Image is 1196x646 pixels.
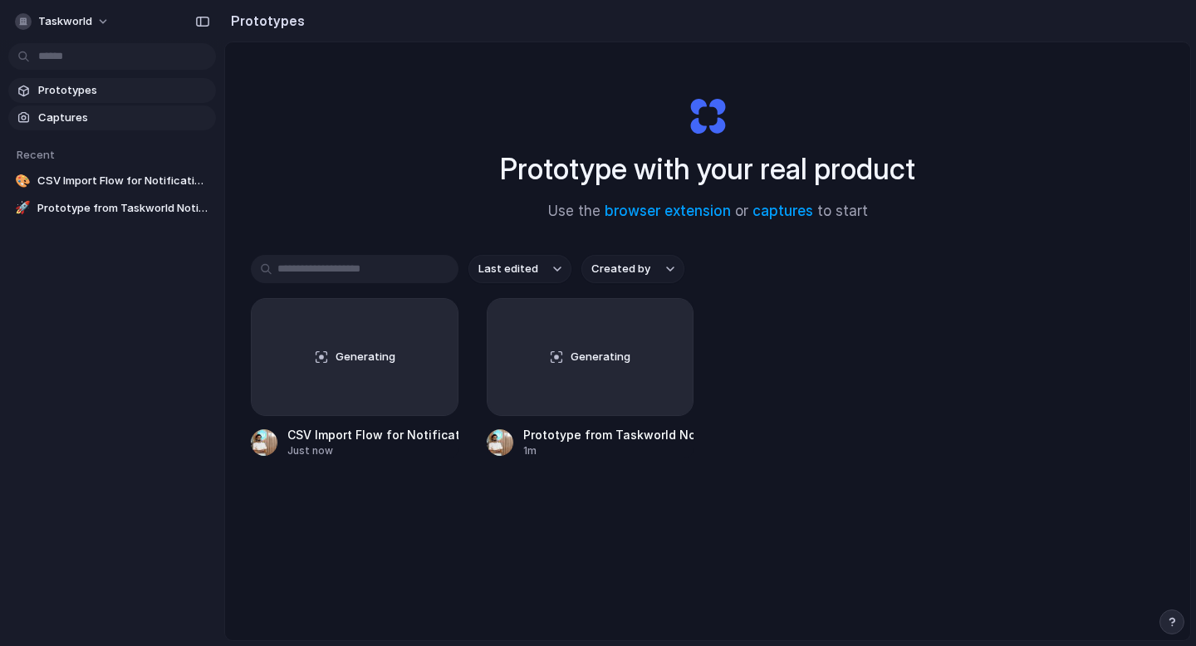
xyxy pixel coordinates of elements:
[224,11,305,31] h2: Prototypes
[571,349,630,365] span: Generating
[548,201,868,223] span: Use the or to start
[500,147,915,191] h1: Prototype with your real product
[15,173,31,189] div: 🎨
[605,203,731,219] a: browser extension
[37,173,209,189] span: CSV Import Flow for Notifications
[468,255,571,283] button: Last edited
[487,298,694,458] a: GeneratingPrototype from Taskworld Notifications1m
[38,110,209,126] span: Captures
[37,200,209,217] span: Prototype from Taskworld Notifications
[752,203,813,219] a: captures
[17,148,55,161] span: Recent
[8,169,216,193] a: 🎨CSV Import Flow for Notifications
[581,255,684,283] button: Created by
[523,426,694,443] div: Prototype from Taskworld Notifications
[8,105,216,130] a: Captures
[8,8,118,35] button: Taskworld
[336,349,395,365] span: Generating
[38,82,209,99] span: Prototypes
[287,443,458,458] div: Just now
[15,200,31,217] div: 🚀
[8,78,216,103] a: Prototypes
[251,298,458,458] a: GeneratingCSV Import Flow for NotificationsJust now
[287,426,458,443] div: CSV Import Flow for Notifications
[478,261,538,277] span: Last edited
[523,443,694,458] div: 1m
[591,261,650,277] span: Created by
[38,13,92,30] span: Taskworld
[8,196,216,221] a: 🚀Prototype from Taskworld Notifications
